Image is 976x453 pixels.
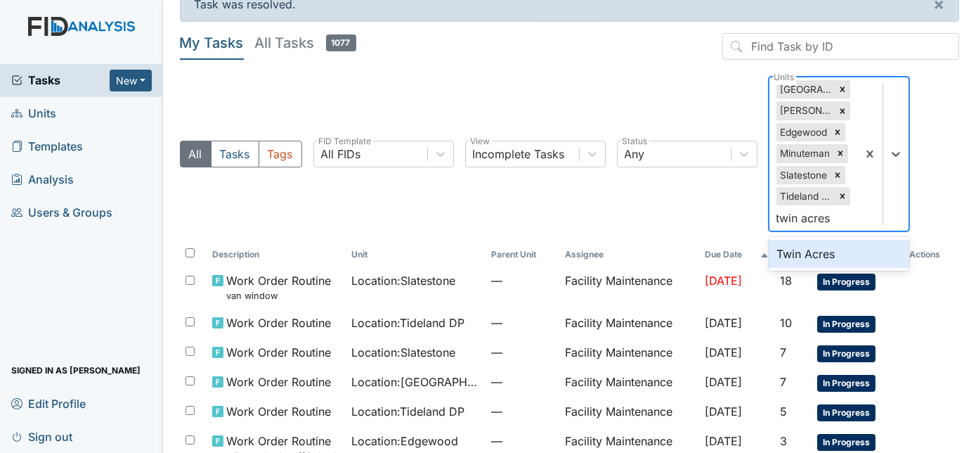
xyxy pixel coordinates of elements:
span: In Progress [817,434,876,451]
th: Assignee [559,243,698,267]
div: [PERSON_NAME]. [776,101,835,120]
span: — [491,374,554,390]
span: Units [11,103,56,125]
span: Location : Slatestone [351,272,455,289]
div: All FIDs [321,146,361,162]
span: — [491,433,554,449]
td: Facility Maintenance [559,368,698,397]
span: Sign out [11,426,72,447]
div: Edgewood [776,123,830,141]
span: 7 [780,345,786,359]
span: 10 [780,316,792,330]
span: Location : Tideland DP [351,403,464,420]
span: In Progress [817,274,876,291]
span: In Progress [817,375,876,392]
th: Toggle SortBy [699,243,774,267]
small: van window [226,289,331,302]
span: — [491,314,554,331]
span: 7 [780,375,786,389]
span: [DATE] [705,434,742,448]
span: — [491,403,554,420]
div: Any [625,146,645,162]
span: In Progress [817,345,876,362]
span: 3 [780,434,787,448]
button: New [110,70,152,91]
div: Minuteman [776,144,833,162]
span: Location : Edgewood [351,433,458,449]
span: Users & Groups [11,202,112,224]
div: Incomplete Tasks [473,146,565,162]
span: 18 [780,274,792,288]
div: [GEOGRAPHIC_DATA] [776,80,835,98]
span: [DATE] [705,404,742,419]
button: All [180,141,212,167]
span: Analysis [11,169,74,191]
span: Signed in as [PERSON_NAME] [11,359,141,381]
span: — [491,272,554,289]
span: In Progress [817,316,876,333]
span: [DATE] [705,316,742,330]
span: Work Order Routine [226,403,331,420]
th: Toggle SortBy [207,243,346,267]
td: Facility Maintenance [559,338,698,368]
span: Work Order Routine van window [226,272,331,302]
span: 5 [780,404,787,419]
span: [DATE] [705,345,742,359]
span: — [491,344,554,361]
span: Templates [11,136,83,158]
span: Location : [GEOGRAPHIC_DATA] [351,374,479,390]
button: Tasks [211,141,259,167]
div: Type filter [180,141,302,167]
span: In Progress [817,404,876,421]
span: [DATE] [705,274,742,288]
h5: All Tasks [255,33,356,53]
span: Work Order Routine [226,374,331,390]
th: Actions [904,243,959,267]
div: Twin Acres [769,240,909,268]
span: Work Order Routine [226,314,331,331]
span: Work Order Routine [226,344,331,361]
td: Facility Maintenance [559,397,698,427]
th: Toggle SortBy [346,243,485,267]
span: [DATE] [705,375,742,389]
h5: My Tasks [180,33,244,53]
div: Tideland DP [776,187,835,205]
div: Slatestone [776,166,830,184]
span: Edit Profile [11,393,86,414]
td: Facility Maintenance [559,309,698,338]
span: Location : Tideland DP [351,314,464,331]
span: Location : Slatestone [351,344,455,361]
a: Tasks [11,72,110,89]
input: Toggle All Rows Selected [186,248,195,257]
td: Facility Maintenance [559,267,698,308]
span: 1077 [326,34,356,51]
input: Find Task by ID [722,33,959,60]
th: Toggle SortBy [486,243,560,267]
button: Tags [259,141,302,167]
